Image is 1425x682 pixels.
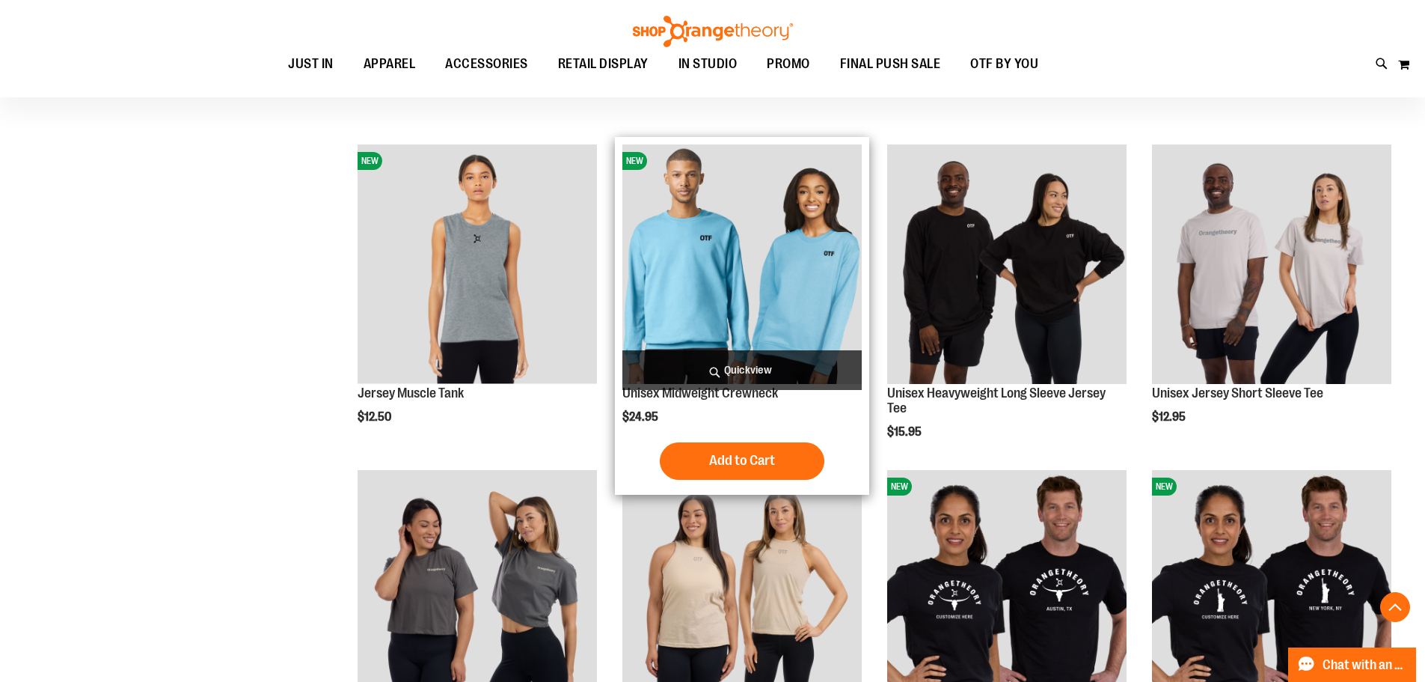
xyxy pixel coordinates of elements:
a: Unisex Midweight CrewneckNEW [622,144,862,386]
div: product [615,137,869,495]
span: PROMO [767,47,810,81]
span: JUST IN [288,47,334,81]
a: IN STUDIO [664,47,753,82]
span: Chat with an Expert [1323,658,1407,672]
span: IN STUDIO [678,47,738,81]
a: Unisex Midweight Crewneck [622,386,778,401]
a: JUST IN [273,47,349,82]
a: ACCESSORIES [430,47,543,82]
img: Unisex Midweight Crewneck [622,144,862,384]
a: Jersey Muscle Tank [358,386,464,401]
a: Quickview [622,350,862,390]
a: Unisex Jersey Short Sleeve Tee [1152,386,1323,401]
a: OTF BY YOU [955,47,1053,82]
a: Jersey Muscle TankNEW [358,144,597,386]
span: $12.95 [1152,410,1188,424]
img: OTF Unisex Jersey SS Tee Grey [1152,144,1391,384]
a: Unisex Heavyweight Long Sleeve Jersey Tee [887,386,1106,415]
span: OTF BY YOU [970,47,1038,81]
a: FINAL PUSH SALE [825,47,956,82]
a: RETAIL DISPLAY [543,47,664,81]
button: Chat with an Expert [1288,648,1417,682]
span: $24.95 [622,410,661,424]
span: FINAL PUSH SALE [840,47,941,81]
span: NEW [887,478,912,496]
span: NEW [622,152,647,170]
span: ACCESSORIES [445,47,528,81]
span: NEW [358,152,382,170]
a: OTF Unisex Heavyweight Long Sleeve Jersey Tee Black [887,144,1127,386]
span: Add to Cart [709,452,775,469]
a: PROMO [752,47,825,82]
button: Add to Cart [660,442,824,480]
div: product [880,137,1134,476]
span: RETAIL DISPLAY [558,47,649,81]
div: product [350,137,604,462]
span: $12.50 [358,410,393,424]
img: Jersey Muscle Tank [358,144,597,384]
img: Shop Orangetheory [631,16,795,47]
div: product [1144,137,1399,462]
img: OTF Unisex Heavyweight Long Sleeve Jersey Tee Black [887,144,1127,384]
span: NEW [1152,478,1177,496]
span: $15.95 [887,425,924,439]
a: APPAREL [349,47,431,82]
button: Back To Top [1380,592,1410,622]
span: APPAREL [364,47,416,81]
a: OTF Unisex Jersey SS Tee Grey [1152,144,1391,386]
